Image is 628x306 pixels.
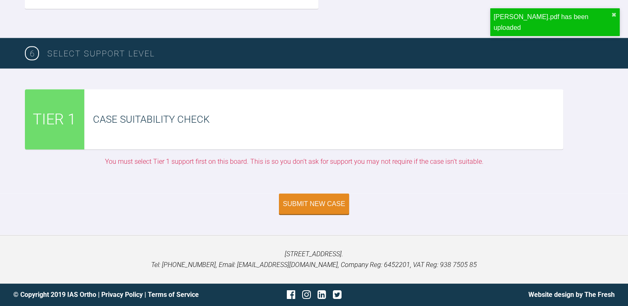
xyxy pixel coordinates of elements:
p: [STREET_ADDRESS]. Tel: [PHONE_NUMBER], Email: [EMAIL_ADDRESS][DOMAIN_NAME], Company Reg: 6452201,... [13,249,615,270]
div: Submit New Case [283,200,345,208]
a: Terms of Service [148,291,199,299]
a: Website design by The Fresh [528,291,615,299]
span: TIER 1 [33,108,76,132]
h3: SELECT SUPPORT LEVEL [47,47,603,60]
div: Case Suitability Check [93,112,563,127]
div: [PERSON_NAME].pdf has been uploaded [494,12,611,33]
div: You must select Tier 1 support first on this board. This is so you don’t ask for support you may ... [25,156,563,167]
span: 6 [25,46,39,61]
div: © Copyright 2019 IAS Ortho | | [13,289,214,300]
button: close [611,12,616,18]
button: Submit New Case [279,194,349,214]
a: Privacy Policy [101,291,143,299]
